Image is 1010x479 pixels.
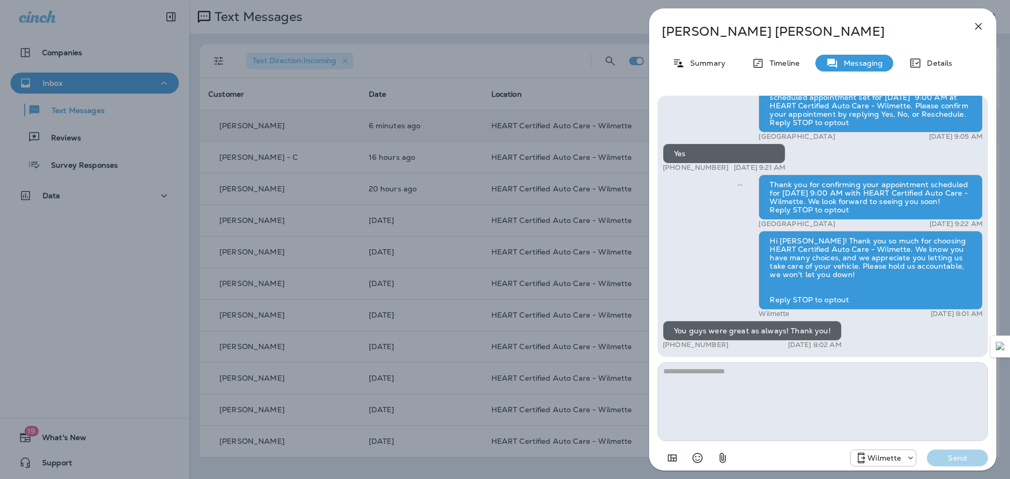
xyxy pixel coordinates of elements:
[663,341,729,349] p: [PHONE_NUMBER]
[663,144,785,164] div: Yes
[662,24,949,39] p: [PERSON_NAME] [PERSON_NAME]
[759,175,983,220] div: Thank you for confirming your appointment scheduled for [DATE] 9:00 AM with HEART Certified Auto ...
[922,59,952,67] p: Details
[685,59,725,67] p: Summary
[759,231,983,310] div: Hi [PERSON_NAME]! Thank you so much for choosing HEART Certified Auto Care - Wilmette. We know yo...
[996,342,1005,351] img: Detect Auto
[867,454,901,462] p: Wilmette
[759,220,835,228] p: [GEOGRAPHIC_DATA]
[759,133,835,141] p: [GEOGRAPHIC_DATA]
[734,164,785,172] p: [DATE] 9:21 AM
[663,321,842,341] div: You guys were great as always! Thank you!
[839,59,883,67] p: Messaging
[687,447,708,468] button: Select an emoji
[662,447,683,468] button: Add in a premade template
[851,452,916,464] div: +1 (847) 865-9557
[931,310,983,318] p: [DATE] 8:01 AM
[788,341,842,349] p: [DATE] 8:02 AM
[759,79,983,133] div: Hello [PERSON_NAME], this is a reminder of your scheduled appointment set for [DATE] 9:00 AM at H...
[930,220,983,228] p: [DATE] 9:22 AM
[764,59,800,67] p: Timeline
[663,164,729,172] p: [PHONE_NUMBER]
[738,179,743,189] span: Sent
[759,310,789,318] p: Wilmette
[929,133,983,141] p: [DATE] 9:05 AM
